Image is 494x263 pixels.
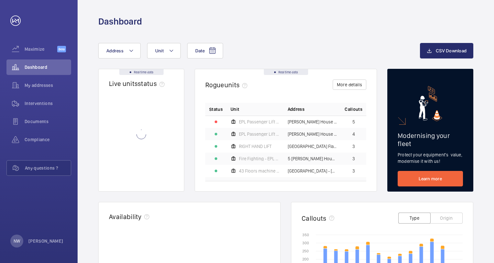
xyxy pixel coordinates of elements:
[187,43,223,58] button: Date
[302,257,309,261] text: 200
[25,165,71,171] span: Any questions ?
[333,79,366,90] button: More details
[398,213,431,224] button: Type
[109,213,142,221] h2: Availability
[119,69,164,75] div: Real time data
[398,131,463,148] h2: Modernising your fleet
[239,169,280,173] span: 43 Floors machine room less middle lift
[264,69,308,75] div: Real time data
[302,214,327,222] h2: Callouts
[239,132,280,136] span: EPL Passenger Lift No 2
[155,48,164,53] span: Unit
[205,81,250,89] h2: Rogue
[288,120,337,124] span: [PERSON_NAME] House - High Risk Building - [PERSON_NAME][GEOGRAPHIC_DATA]
[288,106,305,112] span: Address
[345,106,362,112] span: Callouts
[98,43,141,58] button: Address
[98,16,142,27] h1: Dashboard
[231,106,239,112] span: Unit
[288,156,337,161] span: 5 [PERSON_NAME] House - High Risk Building - [GEOGRAPHIC_DATA][PERSON_NAME]
[106,48,124,53] span: Address
[288,144,337,149] span: [GEOGRAPHIC_DATA] Flats 1-65 - High Risk Building - [GEOGRAPHIC_DATA] 1-65
[352,156,355,161] span: 3
[195,48,205,53] span: Date
[25,46,57,52] span: Maximize
[25,118,71,125] span: Documents
[430,213,463,224] button: Origin
[224,81,250,89] span: units
[302,233,309,237] text: 350
[398,152,463,164] p: Protect your equipment's value, modernise it with us!
[352,169,355,173] span: 3
[109,79,167,88] h2: Live units
[239,120,280,124] span: EPL Passenger Lift No 1
[419,86,442,121] img: marketing-card.svg
[352,144,355,149] span: 3
[57,46,66,52] span: Beta
[25,64,71,70] span: Dashboard
[436,48,467,53] span: CSV Download
[147,43,181,58] button: Unit
[352,120,355,124] span: 5
[28,238,63,244] p: [PERSON_NAME]
[239,156,280,161] span: Fire Fighting - EPL Passenger Lift
[25,136,71,143] span: Compliance
[288,132,337,136] span: [PERSON_NAME] House - [PERSON_NAME][GEOGRAPHIC_DATA]
[352,132,355,136] span: 4
[209,106,223,112] p: Status
[25,100,71,107] span: Interventions
[25,82,71,89] span: My addresses
[239,144,272,149] span: RIGHT HAND LIFT
[302,249,309,253] text: 250
[138,79,167,88] span: status
[398,171,463,186] a: Learn more
[420,43,473,58] button: CSV Download
[14,238,20,244] p: NW
[302,241,309,245] text: 300
[288,169,337,173] span: [GEOGRAPHIC_DATA] - [GEOGRAPHIC_DATA]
